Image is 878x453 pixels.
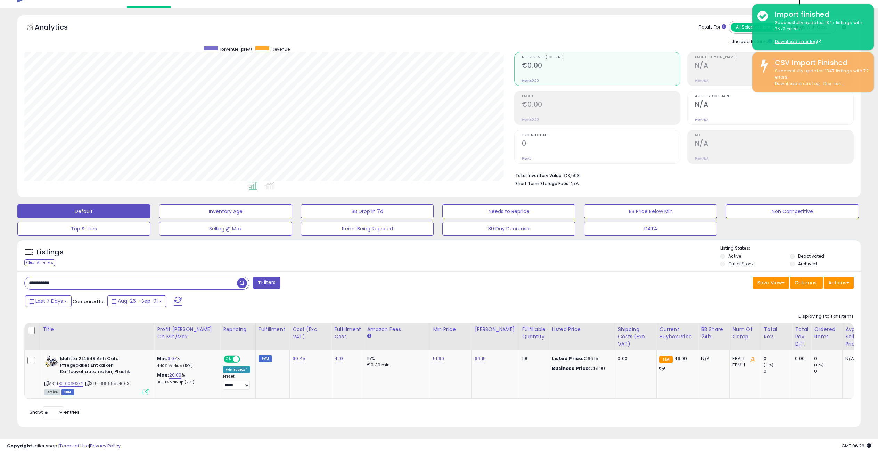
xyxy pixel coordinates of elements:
[798,313,854,320] div: Displaying 1 to 1 of 1 items
[159,222,292,236] button: Selling @ Max
[367,333,371,339] small: Amazon Fees.
[223,374,250,390] div: Preset:
[659,326,695,340] div: Current Buybox Price
[795,356,806,362] div: 0.00
[301,204,434,218] button: BB Drop in 7d
[775,39,821,45] a: Download error log
[798,253,824,259] label: Deactivated
[522,356,543,362] div: 118
[7,443,121,450] div: seller snap | |
[157,356,215,369] div: %
[732,356,755,362] div: FBA: 1
[522,79,539,83] small: Prev: €0.00
[842,443,871,449] span: 2025-09-10 06:26 GMT
[695,62,853,71] h2: N/A
[728,253,741,259] label: Active
[239,356,250,362] span: OFF
[59,381,83,387] a: B01006G3KY
[157,380,215,385] p: 36.51% Markup (ROI)
[475,355,486,362] a: 66.15
[157,372,169,378] b: Max:
[795,279,817,286] span: Columns
[259,355,272,362] small: FBM
[695,118,708,122] small: Prev: N/A
[118,298,158,305] span: Aug-26 - Sep-01
[552,326,612,333] div: Listed Price
[814,368,842,374] div: 0
[571,180,579,187] span: N/A
[764,356,792,362] div: 0
[814,356,842,362] div: 0
[442,222,575,236] button: 30 Day Decrease
[764,326,789,340] div: Total Rev.
[515,180,569,186] b: Short Term Storage Fees:
[44,356,58,367] img: 41m+68cQeFL._SL40_.jpg
[764,368,792,374] div: 0
[293,355,305,362] a: 30.45
[814,326,839,340] div: Ordered Items
[293,326,328,340] div: Cost (Exc. VAT)
[522,62,680,71] h2: €0.00
[584,204,717,218] button: BB Price Below Min
[272,46,290,52] span: Revenue
[775,81,820,87] a: Download errors log
[522,326,546,340] div: Fulfillable Quantity
[728,261,754,267] label: Out of Stock
[515,172,563,178] b: Total Inventory Value:
[157,364,215,369] p: 4.40% Markup (ROI)
[61,389,74,395] span: FBM
[159,204,292,218] button: Inventory Age
[522,118,539,122] small: Prev: €0.00
[695,134,853,137] span: ROI
[701,326,727,340] div: BB Share 24h.
[695,79,708,83] small: Prev: N/A
[699,24,726,31] div: Totals For
[795,326,808,348] div: Total Rev. Diff.
[433,326,469,333] div: Min Price
[770,19,869,45] div: Successfully updated 1347 listings with 2672 errors.
[845,326,871,348] div: Avg Selling Price
[253,277,280,289] button: Filters
[35,22,81,34] h5: Analytics
[522,100,680,110] h2: €0.00
[44,389,60,395] span: All listings currently available for purchase on Amazon
[157,326,217,340] div: Profit [PERSON_NAME] on Min/Max
[522,56,680,59] span: Net Revenue (Exc. VAT)
[259,326,287,333] div: Fulfillment
[167,355,177,362] a: 3.07
[44,356,149,394] div: ASIN:
[732,362,755,368] div: FBM: 1
[334,355,343,362] a: 4.10
[59,443,89,449] a: Terms of Use
[701,356,724,362] div: N/A
[433,355,444,362] a: 51.99
[770,58,869,68] div: CSV Import Finished
[157,372,215,385] div: %
[674,355,687,362] span: 49.99
[552,356,609,362] div: €66.15
[90,443,121,449] a: Privacy Policy
[720,245,861,252] p: Listing States:
[17,204,150,218] button: Default
[84,381,129,386] span: | SKU: 88888824663
[695,56,853,59] span: Profit [PERSON_NAME]
[552,365,590,372] b: Business Price:
[695,100,853,110] h2: N/A
[659,356,672,363] small: FBA
[522,156,532,161] small: Prev: 0
[753,277,789,289] button: Save View
[223,326,253,333] div: Repricing
[515,171,848,179] li: €3,593
[552,355,583,362] b: Listed Price:
[169,372,182,379] a: 20.00
[17,222,150,236] button: Top Sellers
[475,326,516,333] div: [PERSON_NAME]
[770,68,869,87] div: Successfully updated 1347 listings with 72 errors.
[107,295,166,307] button: Aug-26 - Sep-01
[695,156,708,161] small: Prev: N/A
[301,222,434,236] button: Items Being Repriced
[37,248,64,257] h5: Listings
[522,95,680,98] span: Profit
[770,9,869,19] div: Import finished
[731,23,782,32] button: All Selected Listings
